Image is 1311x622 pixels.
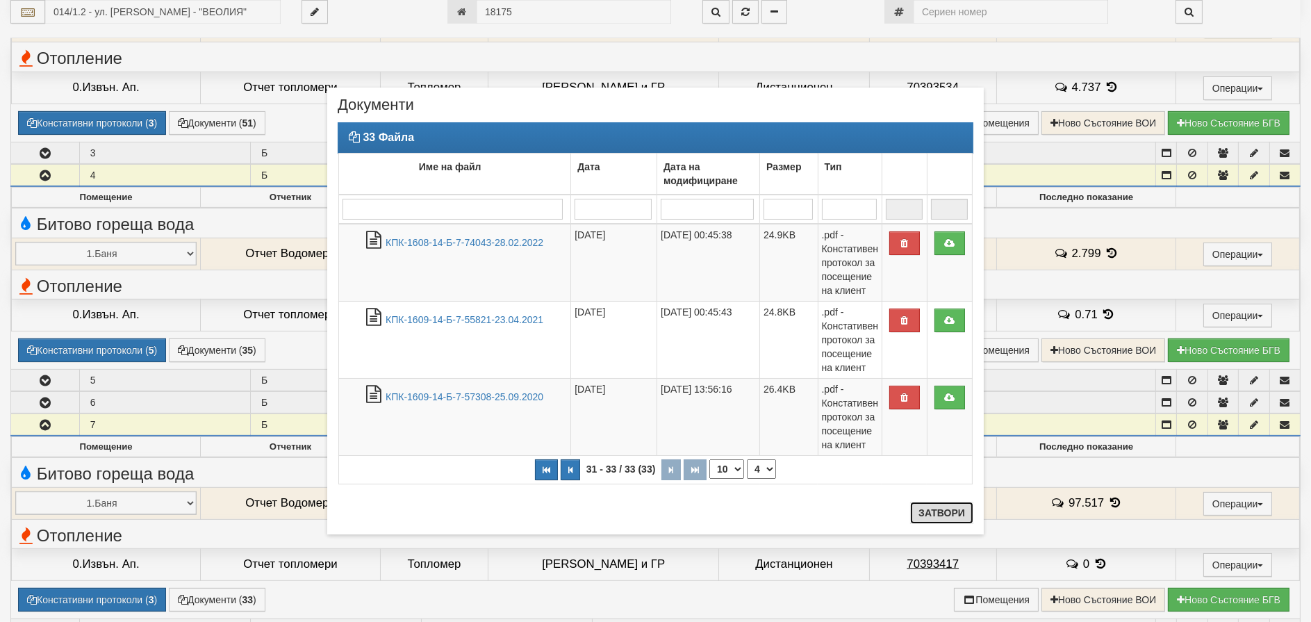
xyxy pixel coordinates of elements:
td: Размер: No sort applied, activate to apply an ascending sort [760,154,818,195]
td: 24.8KB [760,302,818,379]
td: .pdf - Констативен протокол за посещение на клиент [818,379,882,456]
tr: КПК-1609-14-Б-7-57308-25.09.2020.pdf - Констативен протокол за посещение на клиент [339,379,973,456]
td: [DATE] [571,224,657,302]
strong: 33 Файла [363,131,414,143]
td: 24.9KB [760,224,818,302]
tr: КПК-1609-14-Б-7-55821-23.04.2021.pdf - Констативен протокол за посещение на клиент [339,302,973,379]
td: .pdf - Констативен протокол за посещение на клиент [818,302,882,379]
select: Страница номер [747,459,776,479]
button: Последна страница [684,459,707,480]
span: 31 - 33 / 33 (33) [583,464,659,475]
td: [DATE] [571,379,657,456]
td: .pdf - Констативен протокол за посещение на клиент [818,224,882,302]
td: [DATE] 00:45:38 [657,224,760,302]
a: КПК-1609-14-Б-7-57308-25.09.2020 [386,391,543,402]
select: Брой редове на страница [709,459,744,479]
span: Документи [338,98,414,122]
td: 26.4KB [760,379,818,456]
b: Размер [766,161,801,172]
td: : No sort applied, activate to apply an ascending sort [882,154,927,195]
td: [DATE] [571,302,657,379]
td: Дата: No sort applied, activate to apply an ascending sort [571,154,657,195]
td: Дата на модифициране: No sort applied, activate to apply an ascending sort [657,154,760,195]
b: Дата на модифициране [663,161,738,186]
td: [DATE] 00:45:43 [657,302,760,379]
a: КПК-1608-14-Б-7-74043-28.02.2022 [386,237,543,248]
td: [DATE] 13:56:16 [657,379,760,456]
button: Затвори [910,502,973,524]
b: Име на файл [419,161,481,172]
tr: КПК-1608-14-Б-7-74043-28.02.2022.pdf - Констативен протокол за посещение на клиент [339,224,973,302]
a: КПК-1609-14-Б-7-55821-23.04.2021 [386,314,543,325]
button: Следваща страница [661,459,681,480]
td: : No sort applied, activate to apply an ascending sort [927,154,972,195]
b: Дата [577,161,600,172]
b: Тип [825,161,842,172]
button: Първа страница [535,459,558,480]
button: Предишна страница [561,459,580,480]
td: Тип: No sort applied, activate to apply an ascending sort [818,154,882,195]
td: Име на файл: No sort applied, activate to apply an ascending sort [339,154,571,195]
